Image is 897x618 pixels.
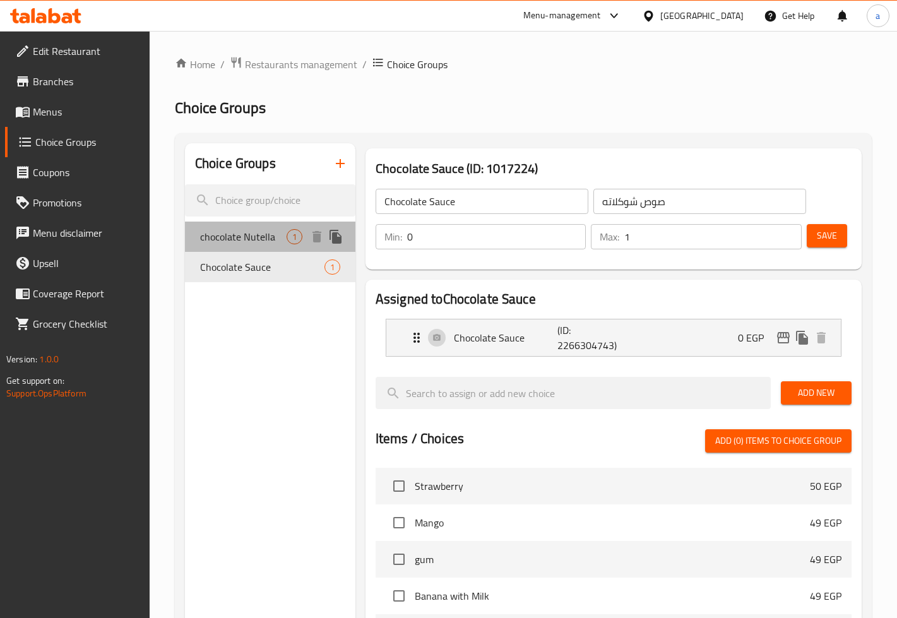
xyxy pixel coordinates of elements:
[386,319,841,356] div: Expand
[185,252,355,282] div: Chocolate Sauce1
[185,222,355,252] div: chocolate Nutella1deleteduplicate
[33,74,140,89] span: Branches
[812,328,831,347] button: delete
[386,583,412,609] span: Select choice
[557,323,626,353] p: (ID: 2266304743)
[6,351,37,367] span: Version:
[415,515,810,530] span: Mango
[33,256,140,271] span: Upsell
[200,229,287,244] span: chocolate Nutella
[6,372,64,389] span: Get support on:
[33,195,140,210] span: Promotions
[307,227,326,246] button: delete
[415,588,810,603] span: Banana with Milk
[810,588,841,603] p: 49 EGP
[774,328,793,347] button: edit
[35,134,140,150] span: Choice Groups
[195,154,276,173] h2: Choice Groups
[287,231,302,243] span: 1
[324,259,340,275] div: Choices
[5,248,150,278] a: Upsell
[230,56,357,73] a: Restaurants management
[781,381,852,405] button: Add New
[175,56,872,73] nav: breadcrumb
[5,187,150,218] a: Promotions
[600,229,619,244] p: Max:
[386,509,412,536] span: Select choice
[220,57,225,72] li: /
[793,328,812,347] button: duplicate
[33,104,140,119] span: Menus
[387,57,448,72] span: Choice Groups
[5,157,150,187] a: Coupons
[415,552,810,567] span: gum
[817,228,837,244] span: Save
[185,184,355,217] input: search
[287,229,302,244] div: Choices
[376,429,464,448] h2: Items / Choices
[376,314,852,362] li: Expand
[810,515,841,530] p: 49 EGP
[5,278,150,309] a: Coverage Report
[5,36,150,66] a: Edit Restaurant
[454,330,557,345] p: Chocolate Sauce
[33,165,140,180] span: Coupons
[715,433,841,449] span: Add (0) items to choice group
[326,227,345,246] button: duplicate
[362,57,367,72] li: /
[33,286,140,301] span: Coverage Report
[807,224,847,247] button: Save
[5,66,150,97] a: Branches
[384,229,402,244] p: Min:
[876,9,880,23] span: a
[175,93,266,122] span: Choice Groups
[245,57,357,72] span: Restaurants management
[175,57,215,72] a: Home
[5,309,150,339] a: Grocery Checklist
[33,44,140,59] span: Edit Restaurant
[660,9,744,23] div: [GEOGRAPHIC_DATA]
[200,259,324,275] span: Chocolate Sauce
[33,225,140,241] span: Menu disclaimer
[810,552,841,567] p: 49 EGP
[5,97,150,127] a: Menus
[376,290,852,309] h2: Assigned to Chocolate Sauce
[386,546,412,573] span: Select choice
[5,218,150,248] a: Menu disclaimer
[791,385,841,401] span: Add New
[386,473,412,499] span: Select choice
[376,377,771,409] input: search
[376,158,852,179] h3: Chocolate Sauce (ID: 1017224)
[325,261,340,273] span: 1
[415,478,810,494] span: Strawberry
[6,385,86,401] a: Support.OpsPlatform
[810,478,841,494] p: 50 EGP
[5,127,150,157] a: Choice Groups
[705,429,852,453] button: Add (0) items to choice group
[33,316,140,331] span: Grocery Checklist
[523,8,601,23] div: Menu-management
[738,330,774,345] p: 0 EGP
[39,351,59,367] span: 1.0.0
